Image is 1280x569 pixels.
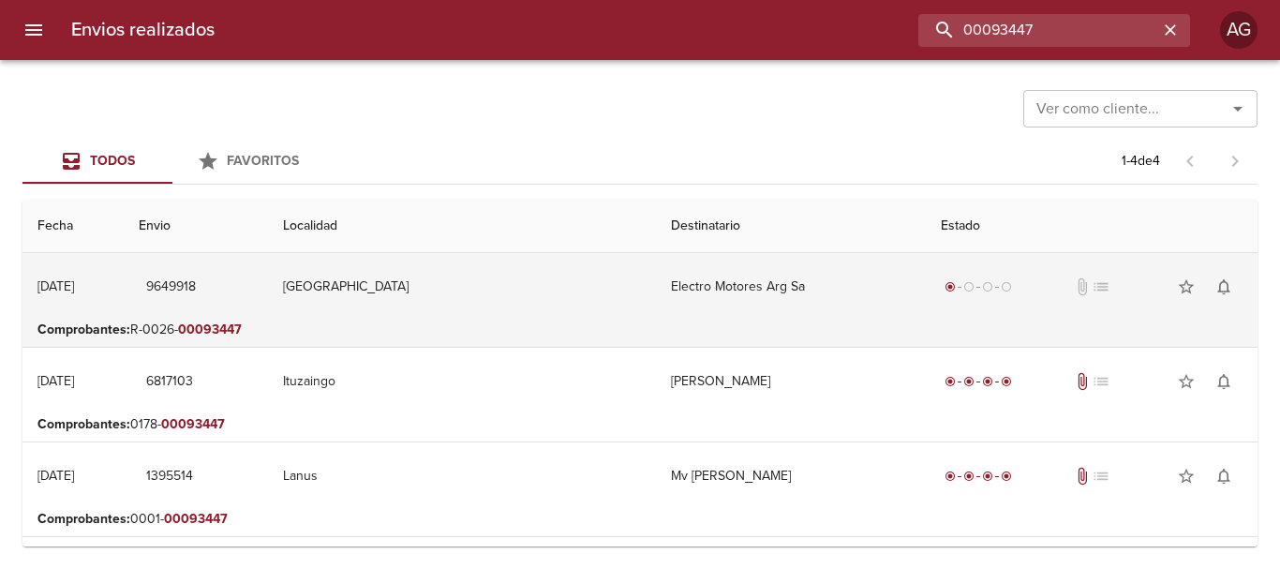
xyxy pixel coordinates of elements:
[1220,11,1258,49] div: Abrir información de usuario
[945,281,956,292] span: radio_button_checked
[941,277,1016,296] div: Generado
[90,153,135,169] span: Todos
[178,322,242,337] em: 00093447
[1073,467,1092,486] span: Tiene documentos adjuntos
[656,348,926,415] td: [PERSON_NAME]
[963,376,975,387] span: radio_button_checked
[1214,372,1233,391] span: notifications_none
[982,376,993,387] span: radio_button_checked
[941,372,1016,391] div: Entregado
[37,278,74,294] div: [DATE]
[1205,268,1243,306] button: Activar notificaciones
[161,416,225,432] em: 00093447
[139,270,203,305] button: 9649918
[268,348,656,415] td: Ituzaingo
[1073,277,1092,296] span: No tiene documentos adjuntos
[22,200,124,253] th: Fecha
[1092,467,1110,486] span: No tiene pedido asociado
[941,467,1016,486] div: Entregado
[227,153,299,169] span: Favoritos
[22,139,322,184] div: Tabs Envios
[1168,363,1205,400] button: Agregar a favoritos
[37,511,130,527] b: Comprobantes :
[1225,96,1251,122] button: Abrir
[1168,457,1205,495] button: Agregar a favoritos
[945,376,956,387] span: radio_button_checked
[1177,277,1196,296] span: star_border
[146,465,193,488] span: 1395514
[37,468,74,484] div: [DATE]
[71,15,215,45] h6: Envios realizados
[164,511,228,527] em: 00093447
[37,373,74,389] div: [DATE]
[982,471,993,482] span: radio_button_checked
[1001,376,1012,387] span: radio_button_checked
[268,253,656,321] td: [GEOGRAPHIC_DATA]
[945,471,956,482] span: radio_button_checked
[982,281,993,292] span: radio_button_unchecked
[656,442,926,510] td: Mv [PERSON_NAME]
[1001,471,1012,482] span: radio_button_checked
[1205,457,1243,495] button: Activar notificaciones
[963,281,975,292] span: radio_button_unchecked
[1220,11,1258,49] div: AG
[146,276,196,299] span: 9649918
[963,471,975,482] span: radio_button_checked
[656,253,926,321] td: Electro Motores Arg Sa
[268,442,656,510] td: Lanus
[124,200,268,253] th: Envio
[146,370,193,394] span: 6817103
[37,322,130,337] b: Comprobantes :
[268,200,656,253] th: Localidad
[1177,372,1196,391] span: star_border
[1177,467,1196,486] span: star_border
[37,510,1243,529] p: 0001-
[1122,152,1160,171] p: 1 - 4 de 4
[11,7,56,52] button: menu
[37,321,1243,339] p: R-0026-
[1092,372,1110,391] span: No tiene pedido asociado
[1001,281,1012,292] span: radio_button_unchecked
[918,14,1158,47] input: buscar
[139,459,201,494] button: 1395514
[1214,467,1233,486] span: notifications_none
[1168,268,1205,306] button: Agregar a favoritos
[37,416,130,432] b: Comprobantes :
[1092,277,1110,296] span: No tiene pedido asociado
[926,200,1258,253] th: Estado
[1205,363,1243,400] button: Activar notificaciones
[1073,372,1092,391] span: Tiene documentos adjuntos
[37,415,1243,434] p: 0178-
[656,200,926,253] th: Destinatario
[139,365,201,399] button: 6817103
[1213,139,1258,184] span: Pagina siguiente
[1214,277,1233,296] span: notifications_none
